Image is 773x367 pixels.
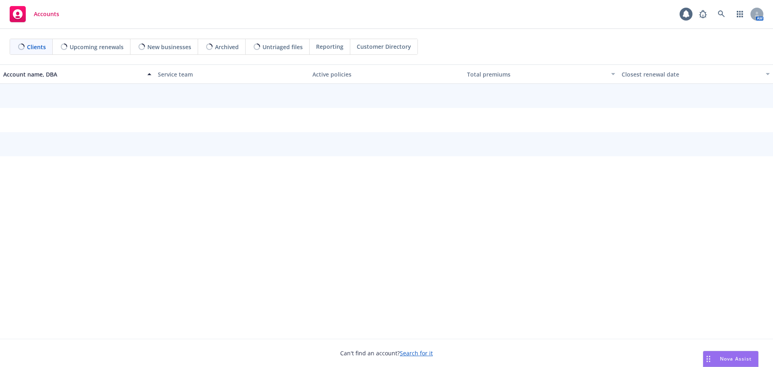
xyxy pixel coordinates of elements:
span: Upcoming renewals [70,43,124,51]
button: Service team [155,64,309,84]
span: Customer Directory [357,42,411,51]
button: Total premiums [464,64,618,84]
a: Switch app [732,6,748,22]
div: Service team [158,70,306,79]
a: Report a Bug [695,6,711,22]
a: Search for it [400,349,433,357]
span: Accounts [34,11,59,17]
div: Total premiums [467,70,606,79]
a: Search [713,6,730,22]
div: Drag to move [703,351,713,367]
span: Can't find an account? [340,349,433,357]
div: Active policies [312,70,461,79]
div: Closest renewal date [622,70,761,79]
button: Closest renewal date [618,64,773,84]
div: Account name, DBA [3,70,143,79]
button: Nova Assist [703,351,759,367]
button: Active policies [309,64,464,84]
span: Untriaged files [262,43,303,51]
span: New businesses [147,43,191,51]
span: Archived [215,43,239,51]
span: Nova Assist [720,355,752,362]
span: Reporting [316,42,343,51]
a: Accounts [6,3,62,25]
span: Clients [27,43,46,51]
